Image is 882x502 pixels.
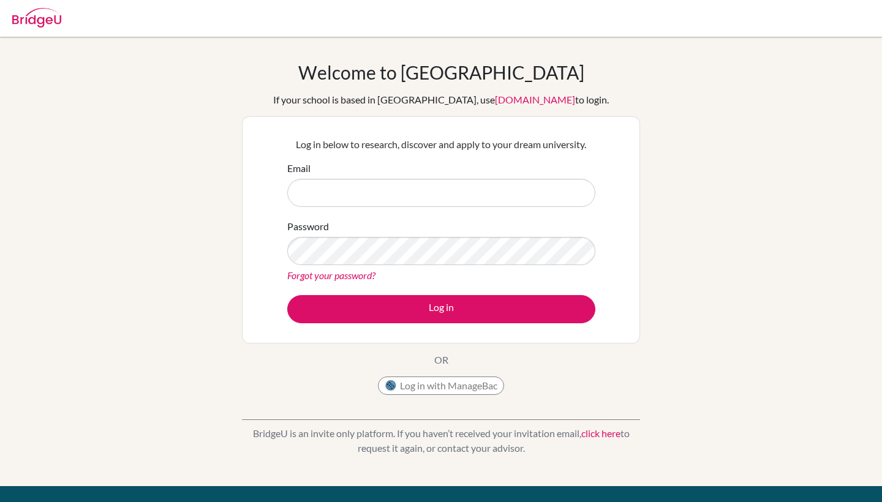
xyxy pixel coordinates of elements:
h1: Welcome to [GEOGRAPHIC_DATA] [298,61,584,83]
a: click here [581,427,620,439]
p: OR [434,353,448,367]
label: Password [287,219,329,234]
div: If your school is based in [GEOGRAPHIC_DATA], use to login. [273,92,609,107]
a: [DOMAIN_NAME] [495,94,575,105]
p: Log in below to research, discover and apply to your dream university. [287,137,595,152]
button: Log in [287,295,595,323]
label: Email [287,161,311,176]
button: Log in with ManageBac [378,376,504,395]
p: BridgeU is an invite only platform. If you haven’t received your invitation email, to request it ... [242,426,640,455]
a: Forgot your password? [287,269,375,281]
img: Bridge-U [12,8,61,28]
